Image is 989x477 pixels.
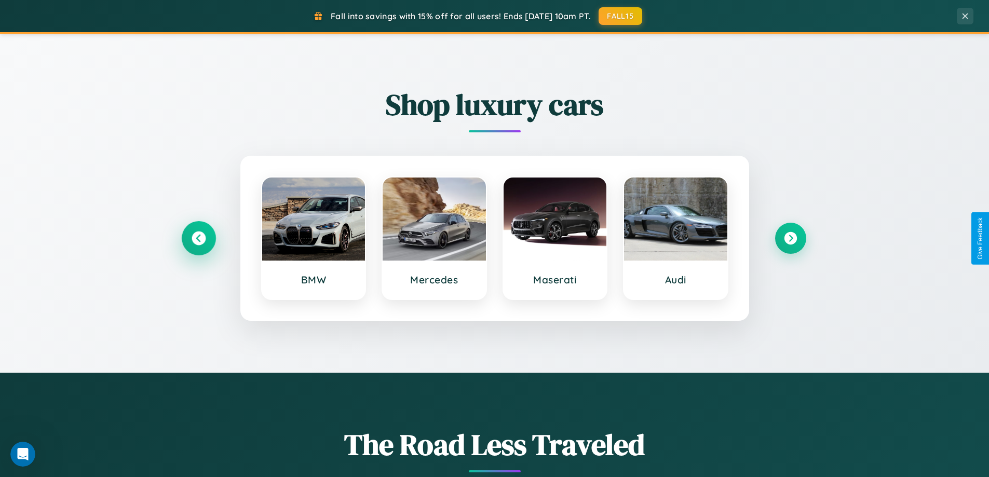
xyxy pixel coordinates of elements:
[183,425,806,465] h1: The Road Less Traveled
[977,217,984,260] div: Give Feedback
[514,274,597,286] h3: Maserati
[634,274,717,286] h3: Audi
[331,11,591,21] span: Fall into savings with 15% off for all users! Ends [DATE] 10am PT.
[599,7,642,25] button: FALL15
[10,442,35,467] iframe: Intercom live chat
[393,274,476,286] h3: Mercedes
[183,85,806,125] h2: Shop luxury cars
[273,274,355,286] h3: BMW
